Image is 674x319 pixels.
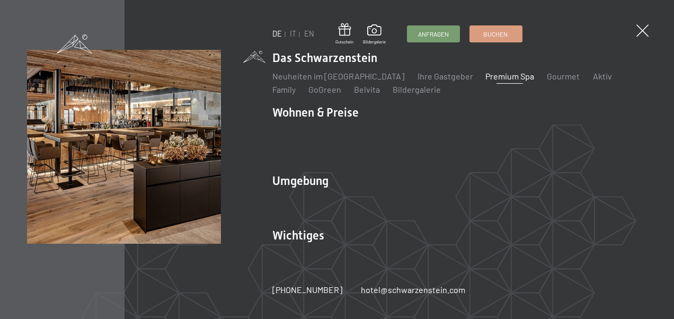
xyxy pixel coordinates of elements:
[290,29,296,38] a: IT
[363,24,386,45] a: Bildergalerie
[592,71,611,81] a: Aktiv
[418,30,449,39] span: Anfragen
[272,284,342,296] a: [PHONE_NUMBER]
[363,39,386,45] span: Bildergalerie
[272,84,296,94] a: Family
[272,71,404,81] a: Neuheiten im [GEOGRAPHIC_DATA]
[335,23,353,45] a: Gutschein
[483,30,508,39] span: Buchen
[361,284,465,296] a: hotel@schwarzenstein.com
[308,84,341,94] a: GoGreen
[485,71,534,81] a: Premium Spa
[469,26,521,42] a: Buchen
[304,29,314,38] a: EN
[547,71,580,81] a: Gourmet
[417,71,473,81] a: Ihre Gastgeber
[335,39,353,45] span: Gutschein
[272,29,282,38] a: DE
[354,84,380,94] a: Belvita
[393,84,441,94] a: Bildergalerie
[407,26,459,42] a: Anfragen
[272,285,342,295] span: [PHONE_NUMBER]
